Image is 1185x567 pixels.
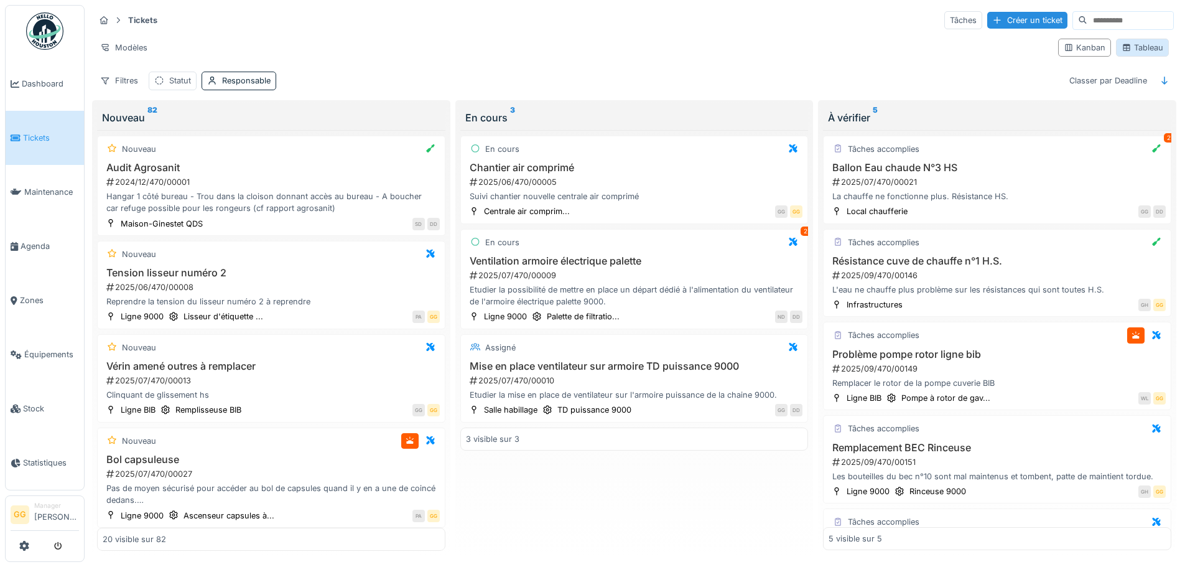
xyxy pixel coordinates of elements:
sup: 82 [147,110,157,125]
a: Agenda [6,219,84,273]
h3: Tension lisseur numéro 2 [103,267,440,279]
sup: 3 [510,110,515,125]
div: Reprendre la tension du lisseur numéro 2 à reprendre [103,296,440,307]
div: En cours [485,237,519,248]
div: PA [412,311,425,323]
div: SD [412,218,425,230]
div: Nouveau [122,342,156,354]
div: PA [412,510,425,522]
div: Lisseur d'étiquette ... [184,311,263,322]
a: Dashboard [6,57,84,111]
a: Statistiques [6,436,84,490]
div: DD [427,218,440,230]
div: ND [775,311,788,323]
h3: Mise en place ventilateur sur armoire TD puissance 9000 [466,360,803,372]
div: 20 visible sur 82 [103,533,166,545]
div: 2025/07/470/00021 [831,176,1166,188]
h3: Audit Agrosanit [103,162,440,174]
div: 2025/07/470/00027 [105,468,440,480]
div: 2024/12/470/00001 [105,176,440,188]
div: 2025/07/470/00013 [105,375,440,387]
div: GG [775,404,788,416]
div: Assigné [485,342,516,354]
div: Ligne 9000 [484,311,527,322]
div: Nouveau [122,435,156,447]
div: Tâches accomplies [848,237,919,248]
div: Tâches accomplies [848,516,919,528]
div: Nouveau [122,248,156,260]
h3: Résistance cuve de chauffe n°1 H.S. [829,255,1166,267]
div: 2025/07/470/00009 [468,269,803,281]
a: Équipements [6,327,84,382]
div: Pompe à rotor de gav... [901,392,990,404]
div: GG [427,404,440,416]
h3: Remplacement BEC Rinceuse [829,442,1166,454]
div: Tableau [1122,42,1163,54]
div: Nouveau [102,110,440,125]
a: Tickets [6,111,84,165]
div: Infrastructures [847,299,903,311]
span: Équipements [24,349,79,360]
li: GG [11,505,29,524]
div: DD [1153,205,1166,218]
div: Tâches accomplies [848,423,919,434]
div: Tâches accomplies [848,329,919,341]
div: Tâches accomplies [848,143,919,155]
h3: Chantier air comprimé [466,162,803,174]
h3: Problème pompe rotor ligne bib [829,349,1166,360]
div: En cours [465,110,804,125]
div: 2025/07/470/00010 [468,375,803,387]
div: Pas de moyen sécurisé pour accéder au bol de capsules quand il y en a une de coincé dedans. (Mett... [103,482,440,506]
div: 2025/09/470/00151 [831,456,1166,468]
div: DD [790,404,802,416]
div: GG [1153,299,1166,311]
div: TD puissance 9000 [557,404,631,416]
div: Ligne BIB [121,404,156,416]
span: Agenda [21,240,79,252]
div: 2025/06/470/00008 [105,281,440,293]
div: Créer un ticket [987,12,1067,29]
div: GG [427,311,440,323]
span: Tickets [23,132,79,144]
div: Suivi chantier nouvelle centrale air comprimé [466,190,803,202]
span: Dashboard [22,78,79,90]
div: 5 visible sur 5 [829,533,882,545]
div: Etudier la possibilité de mettre en place un départ dédié à l'alimentation du ventilateur de l'ar... [466,284,803,307]
div: Clinquant de glissement hs [103,389,440,401]
div: Rinceuse 9000 [909,485,966,497]
div: Salle habillage [484,404,537,416]
div: GG [1153,392,1166,405]
div: GG [775,205,788,218]
div: Palette de filtratio... [547,311,620,322]
div: WL [1138,392,1151,405]
a: Maintenance [6,165,84,219]
div: Les bouteilles du bec n°10 sont mal maintenus et tombent, patte de maintient tordue. [829,471,1166,482]
span: Stock [23,403,79,415]
div: Modèles [95,39,153,57]
div: À vérifier [828,110,1166,125]
div: L'eau ne chauffe plus problème sur les résistances qui sont toutes H.S. [829,284,1166,296]
a: Stock [6,382,84,436]
div: GH [1138,299,1151,311]
li: [PERSON_NAME] [34,501,79,528]
div: Filtres [95,72,144,90]
div: 2 [801,227,811,236]
h3: Ballon Eau chaude N°3 HS [829,162,1166,174]
div: Tâches [944,11,982,29]
div: DD [790,311,802,323]
div: Remplacer le rotor de la pompe cuverie BIB [829,377,1166,389]
div: Maison-Ginestet QDS [121,218,203,230]
div: Ligne 9000 [121,510,164,522]
div: GG [1153,485,1166,498]
div: Classer par Deadline [1064,72,1153,90]
div: Manager [34,501,79,510]
a: GG Manager[PERSON_NAME] [11,501,79,531]
div: Ascenseur capsules à... [184,510,274,522]
div: Remplisseuse BIB [175,404,241,416]
sup: 5 [873,110,878,125]
h3: Vérin amené outres à remplacer [103,360,440,372]
div: La chauffe ne fonctionne plus. Résistance HS. [829,190,1166,202]
div: 2025/09/470/00149 [831,363,1166,375]
div: Etudier la mise en place de ventilateur sur l'armoire puissance de la chaine 9000. [466,389,803,401]
div: Nouveau [122,143,156,155]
